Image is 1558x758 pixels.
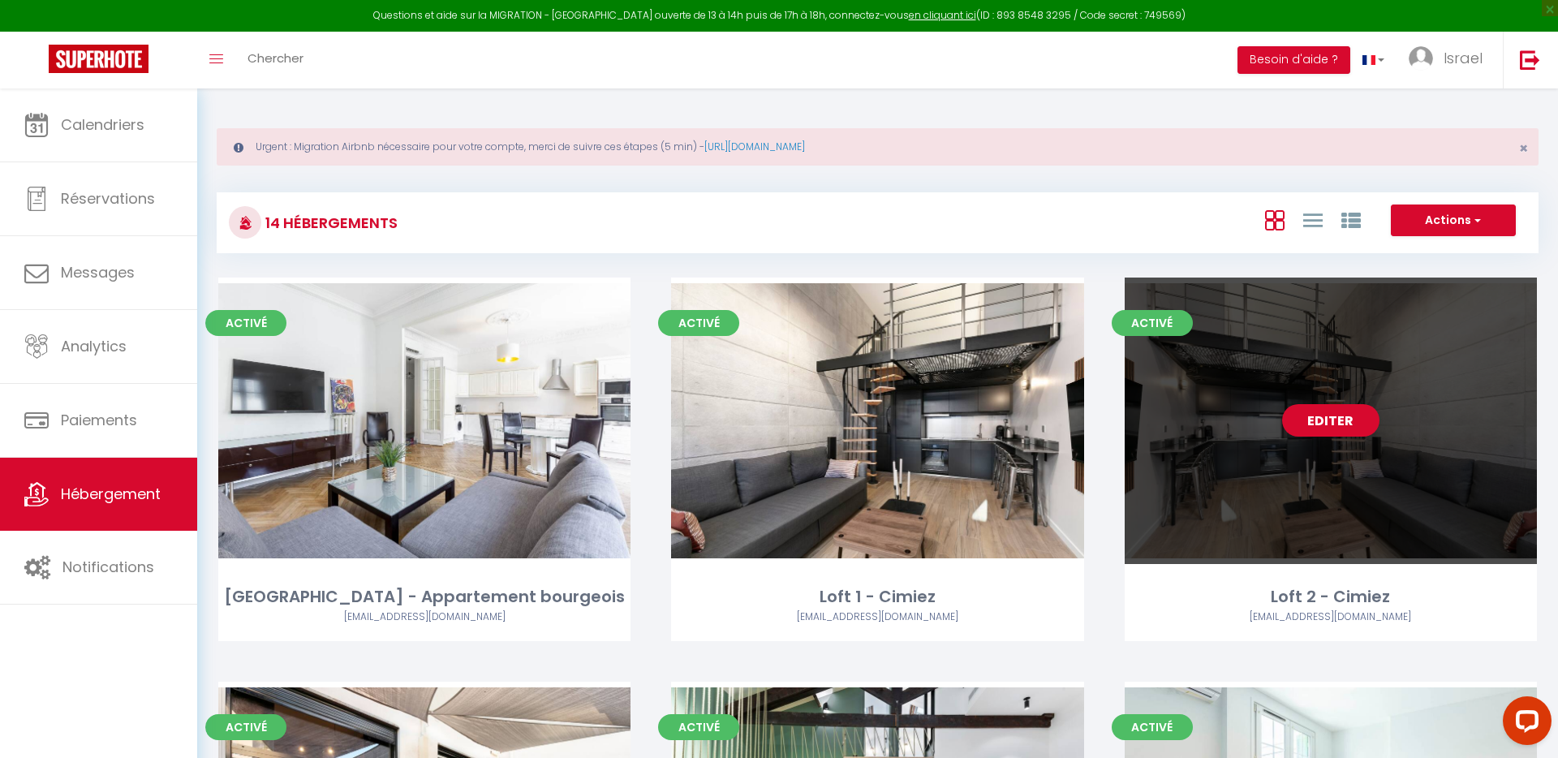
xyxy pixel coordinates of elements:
span: Calendriers [61,114,144,135]
a: Editer [828,404,926,437]
div: Airbnb [1125,609,1537,625]
span: Chercher [247,50,303,67]
img: ... [1409,46,1433,71]
a: Vue en Liste [1303,206,1323,233]
div: [GEOGRAPHIC_DATA] - Appartement bourgeois [218,584,631,609]
span: Notifications [62,557,154,577]
button: Besoin d'aide ? [1237,46,1350,74]
span: Activé [205,310,286,336]
span: Paiements [61,410,137,430]
iframe: LiveChat chat widget [1490,690,1558,758]
span: Israel [1444,48,1483,68]
img: logout [1520,50,1540,70]
button: Close [1519,141,1528,156]
span: Activé [205,714,286,740]
span: Analytics [61,336,127,356]
div: Loft 1 - Cimiez [671,584,1083,609]
span: × [1519,138,1528,158]
span: Hébergement [61,484,161,504]
span: Activé [658,714,739,740]
img: Super Booking [49,45,148,73]
a: Vue en Box [1265,206,1285,233]
button: Actions [1391,205,1516,237]
a: Editer [1282,404,1379,437]
span: Messages [61,262,135,282]
span: Activé [658,310,739,336]
a: [URL][DOMAIN_NAME] [704,140,805,153]
a: Chercher [235,32,316,88]
span: Activé [1112,714,1193,740]
div: Urgent : Migration Airbnb nécessaire pour votre compte, merci de suivre ces étapes (5 min) - [217,128,1539,166]
h3: 14 Hébergements [261,205,398,241]
div: Airbnb [671,609,1083,625]
span: Réservations [61,188,155,209]
span: Activé [1112,310,1193,336]
div: Airbnb [218,609,631,625]
a: Vue par Groupe [1341,206,1361,233]
a: en cliquant ici [909,8,976,22]
a: Editer [376,404,473,437]
a: ... Israel [1397,32,1503,88]
div: Loft 2 - Cimiez [1125,584,1537,609]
